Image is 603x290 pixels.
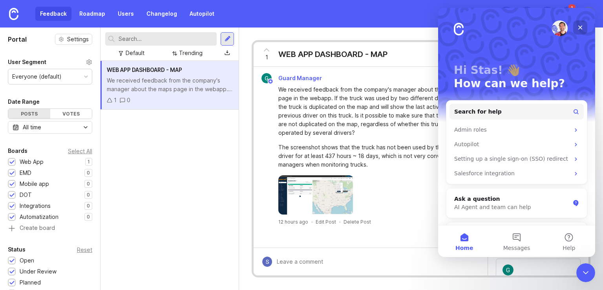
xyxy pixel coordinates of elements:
img: member badge [268,79,274,84]
div: Edit Post [316,218,336,225]
button: 3/5 [499,7,513,21]
p: 0 [87,203,90,209]
div: The screenshot shows that the truck has not been used by the previous driver for at least 437 hou... [278,143,472,169]
p: 0 [87,170,90,176]
svg: toggle icon [79,124,92,130]
a: Autopilot [185,7,219,21]
div: Posts [8,109,50,119]
input: Search... [119,35,214,43]
span: Guard Manager [278,75,322,81]
div: Integrations [20,202,51,210]
div: Reset [77,248,92,252]
div: Trending [179,49,203,57]
div: 1 [114,96,117,105]
div: Default [126,49,144,57]
img: Guard Manager [502,264,513,275]
div: We received feedback from the company's manager about the maps page in the webapp. If the truck w... [278,85,472,137]
a: Users [113,7,139,21]
a: 12 hours ago [278,218,308,225]
div: Select All [68,149,92,153]
div: Status [8,245,26,254]
p: 1 [88,159,90,165]
p: 0 [87,181,90,187]
div: · [339,218,340,225]
span: WEB APP DASHBOARD - MAP [107,66,182,73]
div: DOT [20,191,32,199]
div: WEB APP DASHBOARD - MAP [278,49,387,60]
div: Automatization [20,213,58,221]
img: Canny Home [9,8,18,20]
iframe: Intercom live chat [576,263,595,282]
a: Create board [8,225,92,232]
div: Open [20,256,34,265]
iframe: Intercom live chat [438,8,595,257]
div: Date Range [8,97,40,106]
div: We received feedback from the company's manager about the maps page in the webapp. If the truck w... [107,76,232,94]
div: Boards [8,146,27,156]
a: Roadmap [75,7,110,21]
div: Everyone (default) [12,72,62,81]
a: Guard ManagerGuard Manager [257,73,328,83]
div: All time [23,123,41,132]
div: Votes [50,109,92,119]
span: 1 [265,53,268,62]
div: Delete Post [344,218,371,225]
div: EMD [20,169,31,177]
img: Guard Manager [261,73,272,83]
a: WEB APP DASHBOARD - MAPWe received feedback from the company's manager about the maps page in the... [100,61,239,110]
p: 0 [87,192,90,198]
a: Changelog [142,7,182,21]
img: https://canny-assets.io/images/a577fb815bc4cd9c86c43b475b84f173.jpeg [278,175,353,215]
span: 1 [568,4,576,11]
div: 0 [127,96,130,105]
div: User Segment [8,57,46,67]
h1: Portal [8,35,27,44]
img: Stas Ityakin [581,7,595,21]
div: Web App [20,158,44,166]
p: 0 [87,214,90,220]
div: Mobile app [20,180,49,188]
span: Settings [67,35,89,43]
img: Stas Ityakin [262,257,272,267]
div: Planned [20,278,41,287]
button: Settings [55,34,92,45]
div: · [311,218,312,225]
div: Under Review [20,267,57,276]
